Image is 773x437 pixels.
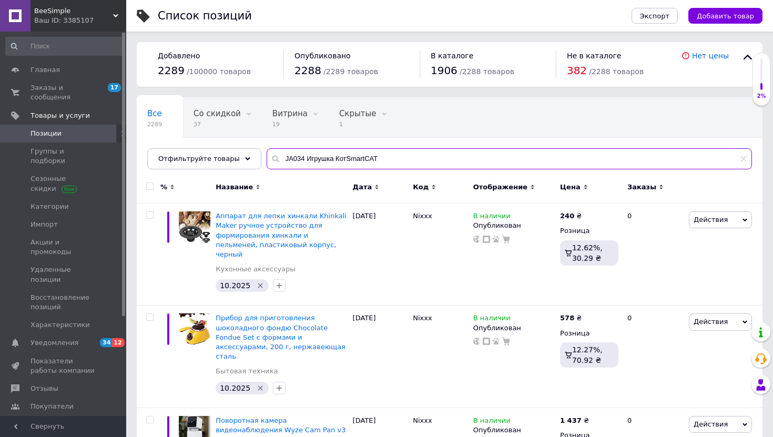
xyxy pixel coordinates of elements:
div: 2% [753,93,770,100]
span: 37 [194,120,241,128]
span: Niххх [413,314,432,322]
a: Аппарат для лепки хинкали Khinkali Maker ручное устройство для формирования хинкали и пельменей, ... [216,212,347,258]
span: Niххх [413,212,432,220]
span: 1 [339,120,377,128]
span: 382 [567,64,587,77]
div: [DATE] [350,306,411,408]
button: Добавить товар [688,8,762,24]
span: / 2288 товаров [589,67,644,76]
span: Действия [694,318,728,326]
span: Импорт [30,220,58,229]
img: Аппарат для лепки хинкали Khinkali Maker ручное устройство для формирования хинкали и пельменей, ... [179,211,210,243]
span: Отфильтруйте товары [158,155,240,162]
span: Опубликовано [294,52,351,60]
span: 10.2025 [220,281,250,290]
span: 1906 [431,64,457,77]
img: Прибор для приготовления шоколадного фондю Chocolate Fondue Set с формами и аксессуарами, 200 г, ... [179,313,210,345]
span: Скрытые [339,109,377,118]
span: 19 [272,120,308,128]
span: Добавлено [158,52,200,60]
span: Сезонные скидки [30,174,97,193]
span: Действия [694,420,728,428]
span: Все [147,109,162,118]
span: Экспорт [640,12,669,20]
span: Код [413,182,429,192]
b: 578 [560,314,574,322]
div: ₴ [560,211,582,221]
button: Экспорт [632,8,678,24]
span: Отзывы [30,384,58,393]
span: Акции и промокоды [30,238,97,257]
span: Уведомления [30,338,78,348]
span: / 100000 товаров [187,67,251,76]
span: Группы и подборки [30,147,97,166]
div: 0 [621,204,686,306]
span: Витрина [272,109,308,118]
span: Товары и услуги [30,111,90,120]
span: Дата [353,182,372,192]
span: Покупатели [30,402,74,411]
span: 17 [108,83,121,92]
span: Главная [30,65,60,75]
div: Розница [560,329,618,338]
span: % [160,182,167,192]
span: Со скидкой [194,109,241,118]
span: Заказы [627,182,656,192]
span: 2289 [158,64,185,77]
span: 2288 [294,64,321,77]
span: 34 [100,338,112,347]
span: 12.27%, 70.92 ₴ [572,345,603,364]
div: 0 [621,306,686,408]
span: 10.2025 [220,384,250,392]
div: Розница [560,226,618,236]
span: В каталоге [431,52,473,60]
span: Отображение [473,182,527,192]
div: Список позиций [158,11,252,22]
div: Опубликован [473,221,555,230]
span: 12.62%, 30.29 ₴ [572,243,603,262]
span: 2289 [147,120,162,128]
span: 12 [112,338,124,347]
a: Прибор для приготовления шоколадного фондю Chocolate Fondue Set с формами и аксессуарами, 200 г, ... [216,314,345,360]
span: Действия [694,216,728,223]
span: Восстановление позиций [30,293,97,312]
span: Позиции [30,129,62,138]
a: Нет цены [692,52,729,60]
b: 1 437 [560,416,582,424]
b: 240 [560,212,574,220]
svg: Удалить метку [256,281,265,290]
div: ₴ [560,416,589,425]
span: Характеристики [30,320,90,330]
span: Niххх [413,416,432,424]
a: Бытовая техника [216,367,278,376]
div: Опубликован [473,323,555,333]
input: Поиск [5,37,124,56]
span: / 2289 товаров [323,67,378,76]
span: Опубликованные [147,149,219,158]
span: Добавить товар [697,12,754,20]
span: Удаленные позиции [30,265,97,284]
span: Показатели работы компании [30,357,97,375]
div: ₴ [560,313,582,323]
span: BeeSimple [34,6,113,16]
input: Поиск по названию позиции, артикулу и поисковым запросам [267,148,752,169]
span: Заказы и сообщения [30,83,97,102]
svg: Удалить метку [256,384,265,392]
span: / 2288 товаров [460,67,514,76]
span: В наличии [473,416,511,428]
span: В наличии [473,314,511,325]
span: В наличии [473,212,511,223]
div: [DATE] [350,204,411,306]
div: Опубликован [473,425,555,435]
div: Ваш ID: 3385107 [34,16,126,25]
span: Название [216,182,253,192]
span: Не в каталоге [567,52,622,60]
span: Категории [30,202,69,211]
a: Кухонные аксессуары [216,265,295,274]
span: Цена [560,182,581,192]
